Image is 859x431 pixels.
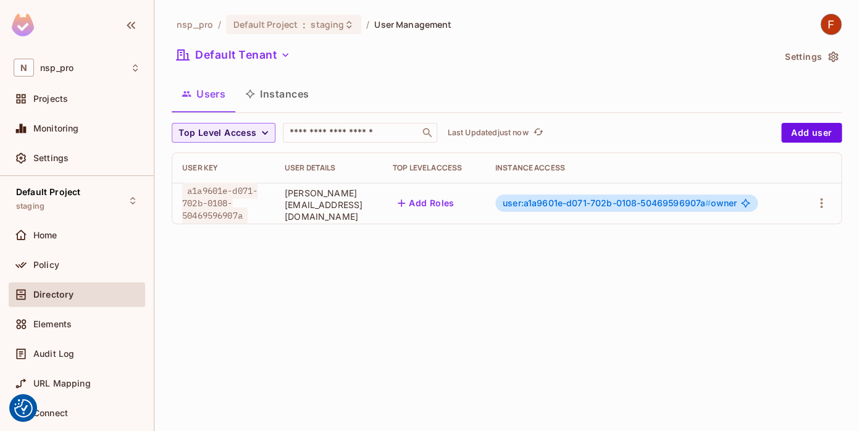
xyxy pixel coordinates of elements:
[33,153,69,163] span: Settings
[33,379,91,388] span: URL Mapping
[528,125,545,140] span: Click to refresh data
[393,193,459,213] button: Add Roles
[447,128,528,138] p: Last Updated just now
[33,290,73,299] span: Directory
[33,319,72,329] span: Elements
[781,123,842,143] button: Add user
[285,187,373,222] span: [PERSON_NAME][EMAIL_ADDRESS][DOMAIN_NAME]
[177,19,213,30] span: the active workspace
[503,198,737,208] span: owner
[780,47,842,67] button: Settings
[33,94,68,104] span: Projects
[503,198,711,208] span: user:a1a9601e-d071-702b-0108-50469596907a
[33,260,59,270] span: Policy
[178,125,256,141] span: Top Level Access
[172,78,235,109] button: Users
[235,78,319,109] button: Instances
[12,14,34,36] img: SReyMgAAAABJRU5ErkJggg==
[311,19,344,30] span: staging
[33,408,68,418] span: Connect
[33,349,74,359] span: Audit Log
[14,59,34,77] span: N
[172,123,275,143] button: Top Level Access
[821,14,841,35] img: Felipe Kharaba
[533,127,543,139] span: refresh
[285,163,373,173] div: User Details
[393,163,476,173] div: Top Level Access
[182,183,258,224] span: a1a9601e-d071-702b-0108-50469596907a
[14,399,33,417] img: Revisit consent button
[302,20,306,30] span: :
[172,45,295,65] button: Default Tenant
[374,19,451,30] span: User Management
[182,163,265,173] div: User Key
[233,19,298,30] span: Default Project
[495,163,787,173] div: Instance Access
[16,187,80,197] span: Default Project
[218,19,221,30] li: /
[40,63,73,73] span: Workspace: nsp_pro
[16,201,44,211] span: staging
[33,123,79,133] span: Monitoring
[33,230,57,240] span: Home
[14,399,33,417] button: Consent Preferences
[705,198,711,208] span: #
[366,19,369,30] li: /
[530,125,545,140] button: refresh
